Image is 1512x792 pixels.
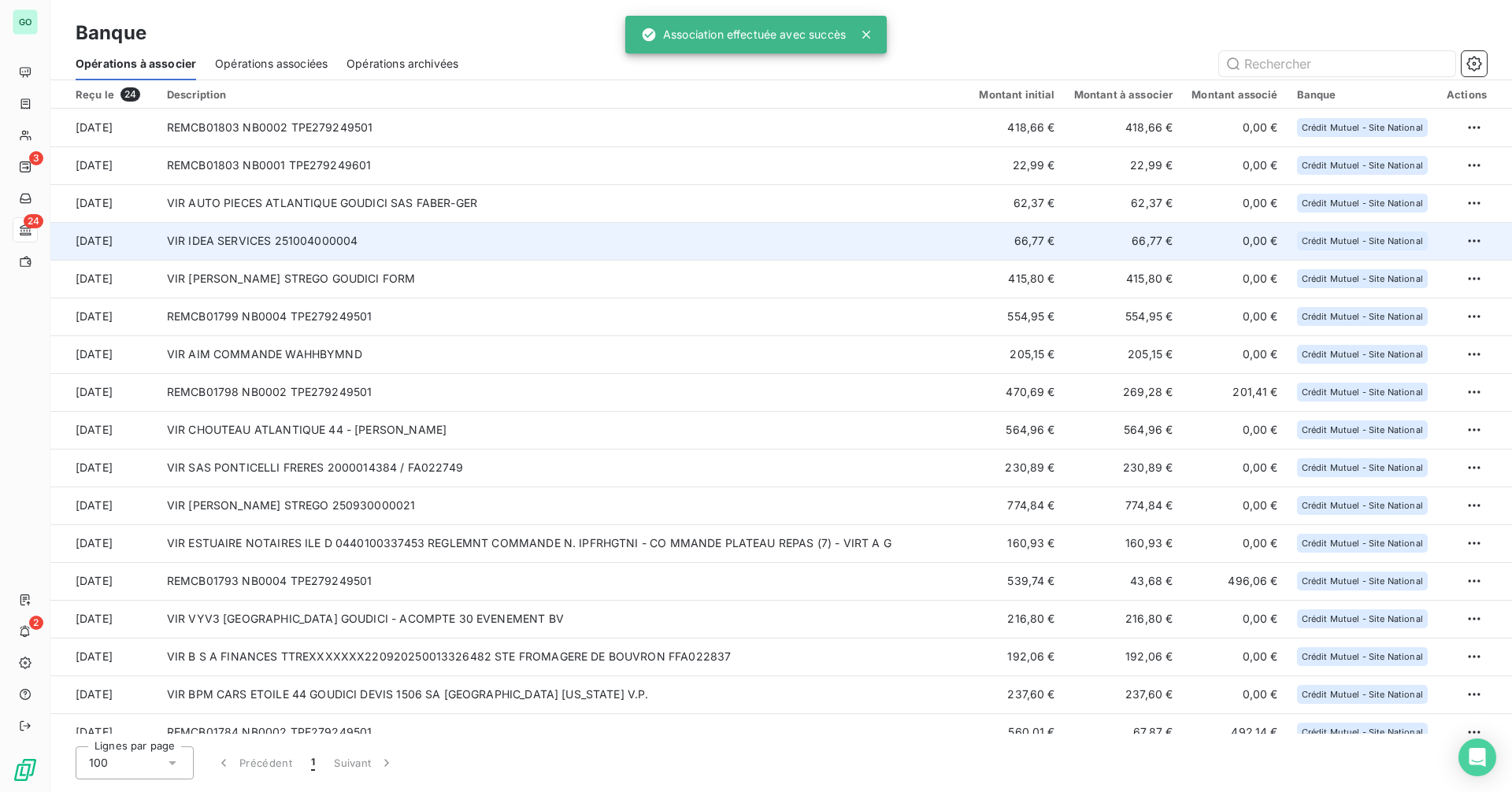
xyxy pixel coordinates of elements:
[1065,487,1183,524] td: 774,84 €
[1065,373,1183,411] td: 269,28 €
[969,260,1064,298] td: 415,80 €
[1182,524,1287,562] td: 0,00 €
[50,373,157,411] td: [DATE]
[1182,146,1287,184] td: 0,00 €
[50,562,157,600] td: [DATE]
[76,19,146,47] h3: Banque
[1302,690,1423,699] span: Crédit Mutuel - Site National
[1182,335,1287,373] td: 0,00 €
[120,87,140,102] span: 24
[157,449,970,487] td: VIR SAS PONTICELLI FRERES 2000014384 / FA022749
[1065,222,1183,260] td: 66,77 €
[1182,449,1287,487] td: 0,00 €
[1302,236,1423,246] span: Crédit Mutuel - Site National
[50,222,157,260] td: [DATE]
[969,222,1064,260] td: 66,77 €
[1065,184,1183,222] td: 62,37 €
[1065,335,1183,373] td: 205,15 €
[1302,350,1423,359] span: Crédit Mutuel - Site National
[1302,463,1423,472] span: Crédit Mutuel - Site National
[50,184,157,222] td: [DATE]
[1302,387,1423,397] span: Crédit Mutuel - Site National
[1182,600,1287,638] td: 0,00 €
[1302,425,1423,435] span: Crédit Mutuel - Site National
[24,214,43,228] span: 24
[50,675,157,713] td: [DATE]
[1447,88,1487,101] div: Actions
[1065,449,1183,487] td: 230,89 €
[969,298,1064,335] td: 554,95 €
[157,109,970,146] td: REMCB01803 NB0002 TPE279249501
[157,524,970,562] td: VIR ESTUAIRE NOTAIRES ILE D 0440100337453 REGLEMNT COMMANDE N. IPFRHGTNI - CO MMANDE PLATEAU REPA...
[1302,576,1423,586] span: Crédit Mutuel - Site National
[1302,123,1423,132] span: Crédit Mutuel - Site National
[157,411,970,449] td: VIR CHOUTEAU ATLANTIQUE 44 - [PERSON_NAME]
[13,9,38,35] div: GO
[969,675,1064,713] td: 237,60 €
[50,335,157,373] td: [DATE]
[1182,184,1287,222] td: 0,00 €
[969,487,1064,524] td: 774,84 €
[157,562,970,600] td: REMCB01793 NB0004 TPE279249501
[89,755,108,771] span: 100
[641,20,846,49] div: Association effectuée avec succès
[1297,88,1428,101] div: Banque
[1182,638,1287,675] td: 0,00 €
[50,524,157,562] td: [DATE]
[969,373,1064,411] td: 470,69 €
[50,146,157,184] td: [DATE]
[969,411,1064,449] td: 564,96 €
[167,88,961,101] div: Description
[1182,298,1287,335] td: 0,00 €
[1065,109,1183,146] td: 418,66 €
[1191,88,1277,101] div: Montant associé
[50,260,157,298] td: [DATE]
[1302,501,1423,510] span: Crédit Mutuel - Site National
[157,184,970,222] td: VIR AUTO PIECES ATLANTIQUE GOUDICI SAS FABER-GER
[1302,538,1423,548] span: Crédit Mutuel - Site National
[1065,713,1183,751] td: 67,87 €
[969,335,1064,373] td: 205,15 €
[50,487,157,524] td: [DATE]
[76,56,196,72] span: Opérations à associer
[1065,298,1183,335] td: 554,95 €
[206,746,302,779] button: Précédent
[157,260,970,298] td: VIR [PERSON_NAME] STREGO GOUDICI FORM
[969,713,1064,751] td: 560,01 €
[969,600,1064,638] td: 216,80 €
[1065,638,1183,675] td: 192,06 €
[969,449,1064,487] td: 230,89 €
[1182,675,1287,713] td: 0,00 €
[969,524,1064,562] td: 160,93 €
[324,746,404,779] button: Suivant
[1182,373,1287,411] td: 201,41 €
[1302,727,1423,737] span: Crédit Mutuel - Site National
[969,146,1064,184] td: 22,99 €
[157,298,970,335] td: REMCB01799 NB0004 TPE279249501
[157,713,970,751] td: REMCB01784 NB0002 TPE279249501
[969,562,1064,600] td: 539,74 €
[1065,260,1183,298] td: 415,80 €
[157,600,970,638] td: VIR VYV3 [GEOGRAPHIC_DATA] GOUDICI - ACOMPTE 30 EVENEMENT BV
[969,109,1064,146] td: 418,66 €
[1302,652,1423,661] span: Crédit Mutuel - Site National
[76,87,148,102] div: Reçu le
[1182,411,1287,449] td: 0,00 €
[969,638,1064,675] td: 192,06 €
[1302,312,1423,321] span: Crédit Mutuel - Site National
[302,746,324,779] button: 1
[50,109,157,146] td: [DATE]
[157,373,970,411] td: REMCB01798 NB0002 TPE279249501
[311,755,315,771] span: 1
[157,638,970,675] td: VIR B S A FINANCES TTREXXXXXXX220920250013326482 STE FROMAGERE DE BOUVRON FFA022837
[1065,146,1183,184] td: 22,99 €
[1065,600,1183,638] td: 216,80 €
[50,638,157,675] td: [DATE]
[50,298,157,335] td: [DATE]
[1182,713,1287,751] td: 492,14 €
[1065,524,1183,562] td: 160,93 €
[50,600,157,638] td: [DATE]
[1182,562,1287,600] td: 496,06 €
[1302,198,1423,208] span: Crédit Mutuel - Site National
[1458,738,1496,776] div: Open Intercom Messenger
